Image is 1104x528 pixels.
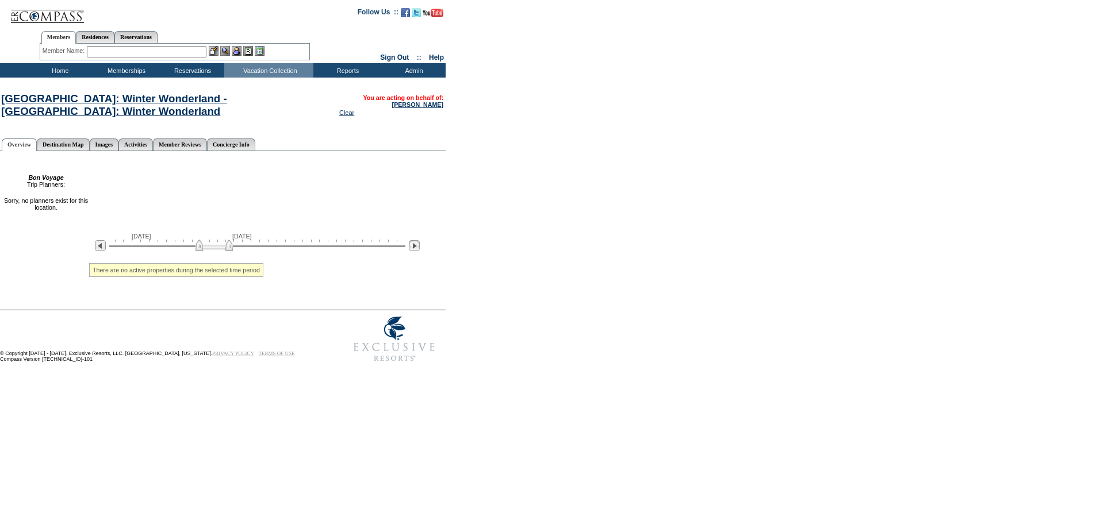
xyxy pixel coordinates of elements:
img: Exclusive Resorts [343,310,446,368]
td: Admin [379,63,446,78]
a: Concierge Info [207,138,255,151]
a: Sign Out [380,53,409,61]
td: Reservations [158,63,224,78]
a: [PERSON_NAME] [392,101,443,108]
div: There are no active properties during the selected time period [89,263,263,277]
a: Residences [76,31,114,43]
img: b_calculator.gif [255,46,264,56]
a: Help [429,53,444,61]
i: Bon Voyage [28,174,63,181]
a: Overview [2,138,37,151]
a: Destination Map [37,138,89,151]
span: [DATE] [232,233,252,240]
img: Reservations [243,46,253,56]
td: Trip Planners: [1,174,91,188]
span: You are acting on behalf of: [363,94,443,108]
a: Reservations [114,31,158,43]
a: Become our fan on Facebook [401,11,410,18]
img: Follow us on Twitter [412,8,421,17]
img: Become our fan on Facebook [401,8,410,17]
img: b_edit.gif [209,46,218,56]
img: View [220,46,230,56]
a: Members [41,31,76,44]
td: Follow Us :: [358,7,398,21]
a: TERMS OF USE [259,350,295,356]
span: [DATE] [132,233,151,240]
a: Clear [339,109,354,116]
a: Follow us on Twitter [412,11,421,18]
a: PRIVACY POLICY [212,350,254,356]
span: :: [417,53,421,61]
a: Activities [118,138,153,151]
td: Home [26,63,92,78]
img: Previous [95,240,106,251]
img: Impersonate [232,46,241,56]
td: Vacation Collection [224,63,313,78]
img: Next [409,240,420,251]
img: Subscribe to our YouTube Channel [423,9,443,17]
div: Member Name: [43,46,87,56]
td: Memberships [92,63,158,78]
a: Member Reviews [153,138,207,151]
td: Reports [313,63,379,78]
a: Images [90,138,119,151]
a: Subscribe to our YouTube Channel [423,11,443,18]
a: [GEOGRAPHIC_DATA]: Winter Wonderland - [GEOGRAPHIC_DATA]: Winter Wonderland [1,93,227,117]
td: Sorry, no planners exist for this location. [1,197,91,211]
